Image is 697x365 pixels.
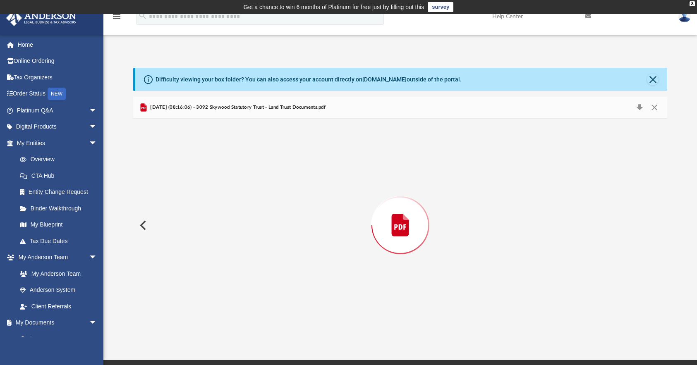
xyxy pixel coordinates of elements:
[428,2,453,12] a: survey
[89,119,105,136] span: arrow_drop_down
[678,10,691,22] img: User Pic
[6,86,110,103] a: Order StatusNEW
[48,88,66,100] div: NEW
[133,214,151,237] button: Previous File
[6,249,105,266] a: My Anderson Teamarrow_drop_down
[12,331,101,347] a: Box
[12,282,105,298] a: Anderson System
[362,76,407,83] a: [DOMAIN_NAME]
[6,102,110,119] a: Platinum Q&Aarrow_drop_down
[690,1,695,6] div: close
[244,2,424,12] div: Get a chance to win 6 months of Platinum for free just by filling out this
[89,315,105,332] span: arrow_drop_down
[6,69,110,86] a: Tax Organizers
[12,167,110,184] a: CTA Hub
[4,10,79,26] img: Anderson Advisors Platinum Portal
[6,315,105,331] a: My Documentsarrow_drop_down
[12,184,110,200] a: Entity Change Request
[12,217,105,233] a: My Blueprint
[12,151,110,168] a: Overview
[632,102,647,113] button: Download
[149,104,326,111] span: [DATE] (08:16:06) - 3092 Skywood Statutory Trust - Land Trust Documents.pdf
[156,75,462,84] div: Difficulty viewing your box folder? You can also access your account directly on outside of the p...
[12,233,110,249] a: Tax Due Dates
[112,12,122,21] i: menu
[6,53,110,69] a: Online Ordering
[133,97,668,332] div: Preview
[647,74,659,85] button: Close
[89,249,105,266] span: arrow_drop_down
[6,135,110,151] a: My Entitiesarrow_drop_down
[12,298,105,315] a: Client Referrals
[89,102,105,119] span: arrow_drop_down
[112,16,122,21] a: menu
[6,36,110,53] a: Home
[6,119,110,135] a: Digital Productsarrow_drop_down
[12,265,101,282] a: My Anderson Team
[12,200,110,217] a: Binder Walkthrough
[138,11,147,20] i: search
[647,102,662,113] button: Close
[89,135,105,152] span: arrow_drop_down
